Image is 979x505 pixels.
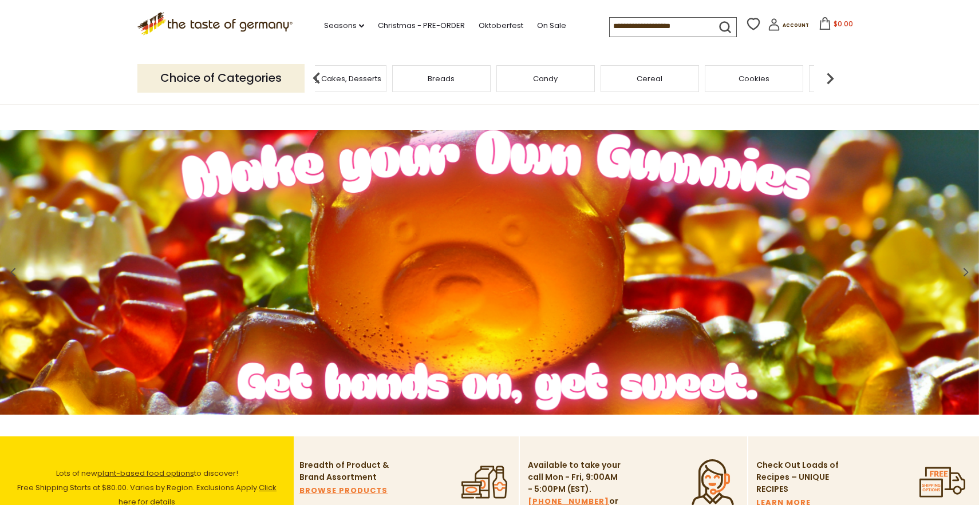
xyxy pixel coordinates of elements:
a: Oktoberfest [479,19,523,32]
p: Choice of Categories [137,64,305,92]
button: $0.00 [811,17,860,34]
p: Breadth of Product & Brand Assortment [299,459,394,483]
span: Account [783,22,809,29]
a: On Sale [537,19,566,32]
a: Seasons [324,19,364,32]
p: Check Out Loads of Recipes – UNIQUE RECIPES [756,459,839,495]
span: $0.00 [834,19,853,29]
a: Christmas - PRE-ORDER [378,19,465,32]
a: Cookies [739,74,769,83]
img: previous arrow [305,67,328,90]
a: plant-based food options [97,468,194,479]
img: next arrow [819,67,842,90]
a: Account [768,18,809,35]
a: BROWSE PRODUCTS [299,484,388,497]
a: Baking, Cakes, Desserts [293,74,381,83]
a: Breads [428,74,455,83]
a: Candy [533,74,558,83]
a: Cereal [637,74,662,83]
